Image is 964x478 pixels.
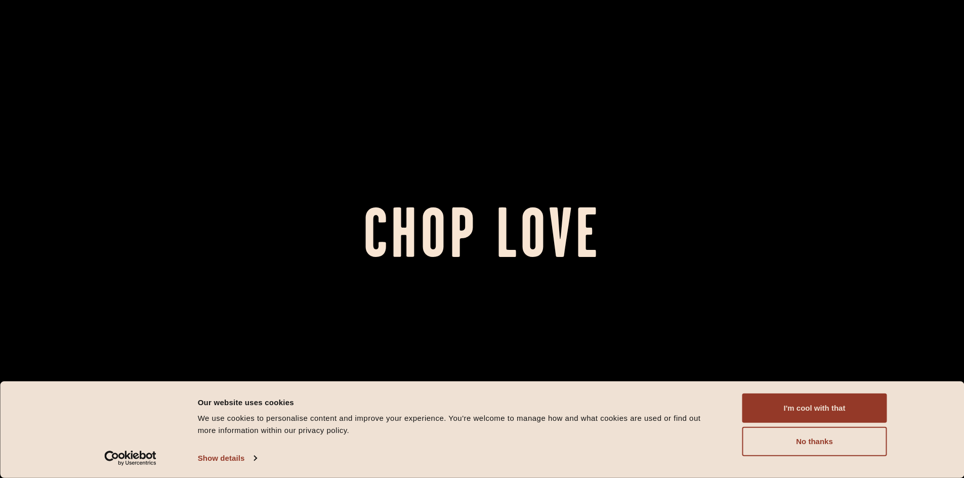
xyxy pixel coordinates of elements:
[198,396,720,408] div: Our website uses cookies
[86,451,175,466] a: Usercentrics Cookiebot - opens in a new window
[198,451,257,466] a: Show details
[198,412,720,437] div: We use cookies to personalise content and improve your experience. You're welcome to manage how a...
[742,394,887,423] button: I'm cool with that
[742,427,887,456] button: No thanks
